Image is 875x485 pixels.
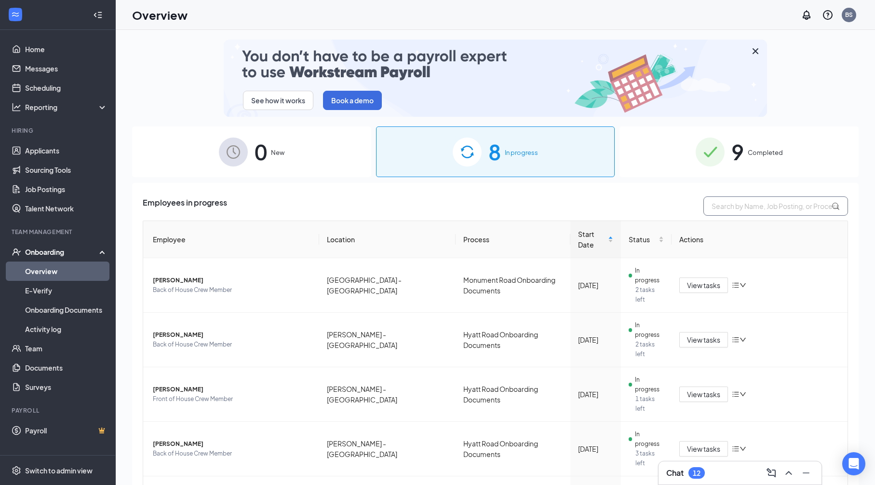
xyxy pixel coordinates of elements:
svg: Analysis [12,102,21,112]
a: Activity log [25,319,108,339]
span: 0 [255,135,267,168]
button: See how it works [243,91,313,110]
td: [PERSON_NAME] - [GEOGRAPHIC_DATA] [319,367,456,422]
a: Documents [25,358,108,377]
span: 9 [731,135,744,168]
a: Messages [25,59,108,78]
span: Start Date [578,229,606,250]
td: [PERSON_NAME] - [GEOGRAPHIC_DATA] [319,422,456,476]
input: Search by Name, Job Posting, or Process [703,196,848,216]
button: View tasks [679,332,728,347]
span: Status [629,234,657,245]
svg: ChevronUp [783,467,794,479]
span: bars [732,336,740,344]
button: View tasks [679,277,728,293]
div: Onboarding [25,247,99,257]
span: down [740,391,746,398]
span: 1 tasks left [635,394,664,414]
a: Applicants [25,141,108,160]
td: Hyatt Road Onboarding Documents [456,367,571,422]
h3: Chat [666,468,684,478]
button: Minimize [798,465,814,481]
svg: Cross [750,45,761,57]
span: Completed [748,148,783,157]
a: E-Verify [25,281,108,300]
td: Monument Road Onboarding Documents [456,258,571,313]
span: down [740,445,746,452]
span: In progress [635,375,663,394]
svg: QuestionInfo [822,9,834,21]
a: Talent Network [25,199,108,218]
div: 12 [693,469,700,477]
a: Sourcing Tools [25,160,108,180]
td: Hyatt Road Onboarding Documents [456,422,571,476]
span: [PERSON_NAME] [153,385,311,394]
a: Home [25,40,108,59]
svg: Collapse [93,10,103,20]
span: New [271,148,284,157]
th: Status [621,221,672,258]
span: [PERSON_NAME] [153,276,311,285]
th: Process [456,221,571,258]
svg: UserCheck [12,247,21,257]
span: View tasks [687,280,720,291]
button: Book a demo [323,91,382,110]
th: Actions [672,221,848,258]
td: [PERSON_NAME] - [GEOGRAPHIC_DATA] [319,313,456,367]
th: Location [319,221,456,258]
a: Overview [25,262,108,281]
div: [DATE] [578,443,613,454]
span: View tasks [687,389,720,400]
span: 8 [488,135,501,168]
a: Surveys [25,377,108,397]
span: [PERSON_NAME] [153,439,311,449]
th: Employee [143,221,319,258]
div: Team Management [12,228,106,236]
div: [DATE] [578,389,613,400]
svg: Notifications [801,9,812,21]
div: Open Intercom Messenger [842,452,865,475]
div: [DATE] [578,280,613,291]
span: Back of House Crew Member [153,285,311,295]
button: ComposeMessage [764,465,779,481]
span: In progress [635,430,663,449]
span: Back of House Crew Member [153,449,311,458]
button: View tasks [679,441,728,457]
span: 2 tasks left [635,340,664,359]
h1: Overview [132,7,188,23]
span: bars [732,281,740,289]
span: 3 tasks left [635,449,664,468]
td: Hyatt Road Onboarding Documents [456,313,571,367]
div: Reporting [25,102,108,112]
span: In progress [505,148,538,157]
span: Front of House Crew Member [153,394,311,404]
a: Scheduling [25,78,108,97]
span: down [740,282,746,289]
button: ChevronUp [781,465,796,481]
a: Job Postings [25,180,108,199]
span: In progress [635,266,663,285]
svg: ComposeMessage [766,467,777,479]
span: bars [732,445,740,453]
div: Switch to admin view [25,466,93,475]
span: View tasks [687,334,720,345]
button: View tasks [679,387,728,402]
div: [DATE] [578,334,613,345]
span: bars [732,390,740,398]
img: payroll-small.gif [224,40,767,117]
svg: WorkstreamLogo [11,10,20,19]
a: PayrollCrown [25,421,108,440]
div: Payroll [12,406,106,415]
span: 2 tasks left [635,285,664,305]
span: down [740,336,746,343]
span: View tasks [687,443,720,454]
span: Back of House Crew Member [153,340,311,349]
a: Team [25,339,108,358]
div: BS [845,11,853,19]
td: [GEOGRAPHIC_DATA] - [GEOGRAPHIC_DATA] [319,258,456,313]
span: [PERSON_NAME] [153,330,311,340]
span: In progress [635,320,663,340]
svg: Settings [12,466,21,475]
span: Employees in progress [143,196,227,216]
div: Hiring [12,126,106,135]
